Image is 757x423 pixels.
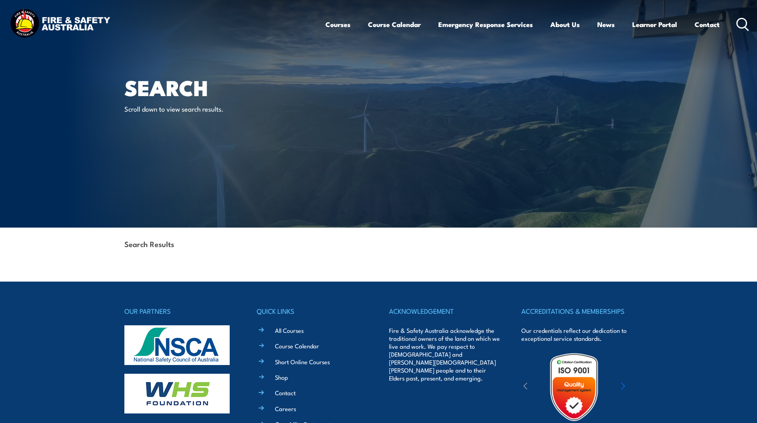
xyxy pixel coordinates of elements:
[275,373,288,381] a: Shop
[275,342,319,350] a: Course Calendar
[124,305,236,317] h4: OUR PARTNERS
[521,326,633,342] p: Our credentials reflect our dedication to exceptional service standards.
[124,104,269,113] p: Scroll down to view search results.
[539,352,609,422] img: Untitled design (19)
[632,14,677,35] a: Learner Portal
[609,373,678,401] img: ewpa-logo
[521,305,633,317] h4: ACCREDITATIONS & MEMBERSHIPS
[275,388,296,397] a: Contact
[124,374,230,413] img: whs-logo-footer
[257,305,368,317] h4: QUICK LINKS
[124,78,321,97] h1: Search
[597,14,615,35] a: News
[275,326,304,334] a: All Courses
[368,14,421,35] a: Course Calendar
[124,238,174,249] strong: Search Results
[550,14,580,35] a: About Us
[275,357,330,366] a: Short Online Courses
[695,14,720,35] a: Contact
[275,404,296,413] a: Careers
[438,14,533,35] a: Emergency Response Services
[389,305,500,317] h4: ACKNOWLEDGEMENT
[325,14,350,35] a: Courses
[124,325,230,365] img: nsca-logo-footer
[389,326,500,382] p: Fire & Safety Australia acknowledge the traditional owners of the land on which we live and work....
